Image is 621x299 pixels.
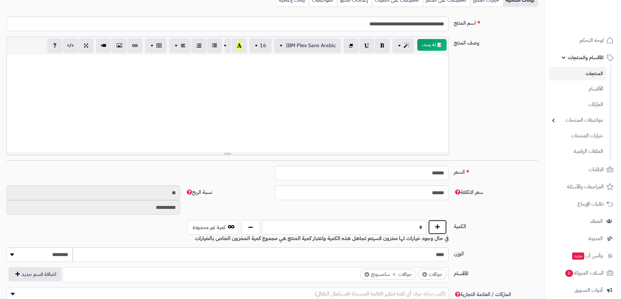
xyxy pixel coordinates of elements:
[360,269,416,280] li: جوالات > سامسونج
[549,231,617,246] a: المدونة
[454,291,511,298] span: الماركات / العلامة التجارية
[249,38,272,53] button: 16
[451,247,540,258] label: الوزن
[286,42,336,49] span: IBM Plex Sans Arabic
[588,234,603,243] span: المدونة
[589,165,604,174] span: الطلبات
[549,33,617,48] a: لوحة التحكم
[574,286,603,295] span: أدوات التسويق
[417,39,447,51] button: 📝 AI وصف
[580,36,604,45] span: لوحة التحكم
[549,113,606,127] a: مواصفات المنتجات
[549,144,606,158] a: الملفات الرقمية
[549,179,617,195] a: المراجعات والأسئلة
[418,269,447,280] li: جوالات
[549,282,617,298] a: أدوات التسويق
[549,162,617,177] a: الطلبات
[571,251,603,260] span: وآتس آب
[565,268,604,278] span: السلات المتروكة
[549,213,617,229] a: العملاء
[565,270,573,277] span: 0
[364,272,369,277] span: ×
[451,166,540,176] label: السعر
[577,18,615,31] img: logo-2.png
[549,196,617,212] a: طلبات الإرجاع
[451,17,540,27] label: اسم المنتج
[577,199,604,209] span: طلبات الإرجاع
[549,82,606,96] a: الأقسام
[185,188,212,196] span: نسبة الربح
[8,267,62,281] button: اضافة قسم جديد
[451,36,540,47] label: وصف المنتج
[451,267,540,278] label: الأقسام
[260,42,266,49] span: 16
[572,252,584,260] span: جديد
[274,38,341,53] button: IBM Plex Sans Arabic
[568,53,604,62] span: الأقسام والمنتجات
[567,182,604,191] span: المراجعات والأسئلة
[549,98,606,112] a: الماركات
[315,290,446,298] span: (اكتب بداية حرف أي كلمة لتظهر القائمة المنسدلة للاستكمال التلقائي)
[549,67,606,80] a: المنتجات
[422,272,427,277] span: ×
[549,248,617,264] a: وآتس آبجديد
[549,265,617,281] a: السلات المتروكة0
[451,220,540,230] label: الكمية
[195,235,449,242] b: في حال وجود خيارات لها مخزون فسيتم تجاهل هذه الكمية واعتبار كمية المنتج هي مجموع كمية المخزون الخ...
[454,188,483,196] span: سعر التكلفة
[549,129,606,143] a: خيارات المنتجات
[590,217,603,226] span: العملاء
